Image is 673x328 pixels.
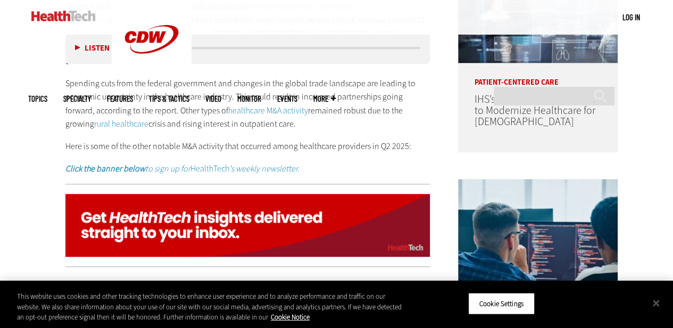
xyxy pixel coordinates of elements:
a: MonITor [237,95,261,103]
a: rural healthcare [94,118,148,129]
img: ht_newsletter_animated_q424_signup_desktop [65,194,430,257]
a: Log in [622,12,640,22]
a: Click the banner belowto sign up forHealthTech’s weekly newsletter. [65,163,300,174]
img: Home [31,11,96,21]
div: User menu [622,12,640,23]
a: Features [107,95,133,103]
a: IHS’s PATH EHR Rollout Aims to Modernize Healthcare for [DEMOGRAPHIC_DATA] [474,92,597,129]
button: Close [644,291,668,315]
span: Topics [28,95,47,103]
span: More [313,95,336,103]
a: Tips & Tactics [149,95,189,103]
img: Coworkers coding [458,179,618,299]
a: CDW [112,70,192,81]
em: ’s weekly newsletter. [229,163,300,174]
a: Events [277,95,297,103]
strong: Click the banner below [65,163,145,174]
em: to sign up for [65,163,190,174]
a: More information about your privacy [271,313,310,322]
button: Cookie Settings [468,292,535,315]
p: Here is some of the other notable M&A activity that occurred among healthcare providers in Q2 2025: [65,140,430,153]
div: This website uses cookies and other tracking technologies to enhance user experience and to analy... [17,291,404,323]
a: Video [205,95,221,103]
span: Specialty [63,95,91,103]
